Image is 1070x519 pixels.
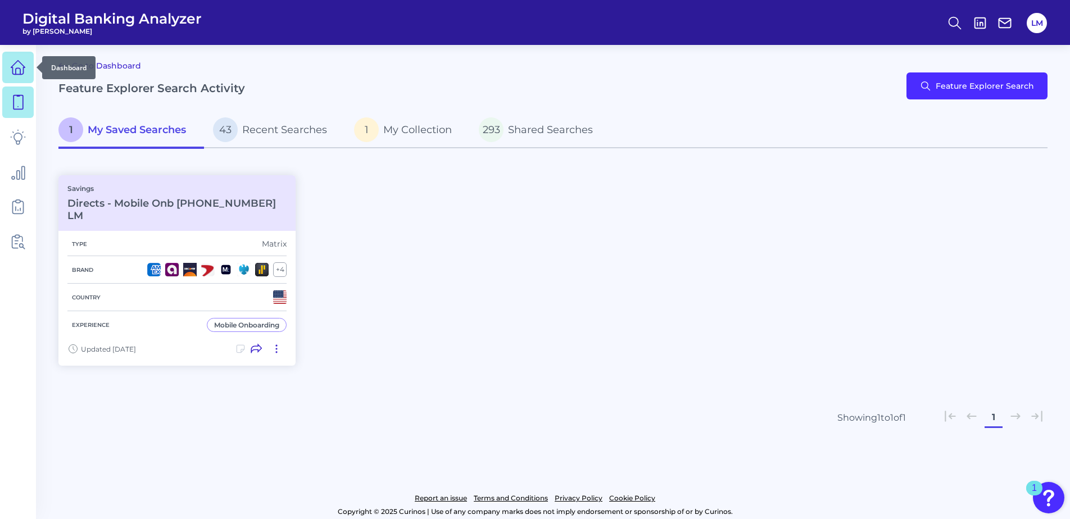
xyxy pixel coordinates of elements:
div: 1 [1032,488,1037,503]
button: Open Resource Center, 1 new notification [1033,482,1064,513]
a: Go to Dashboard [58,59,141,72]
p: Savings [67,184,287,193]
a: Terms and Conditions [474,491,548,505]
p: Copyright © 2025 Curinos | Use of any company marks does not imply endorsement or sponsorship of ... [55,505,1015,518]
a: 1My Saved Searches [58,113,204,149]
h5: Type [67,240,92,248]
a: Cookie Policy [609,491,655,505]
a: Report an issue [415,491,467,505]
h3: Directs - Mobile Onb [PHONE_NUMBER] LM [67,197,287,222]
a: 1My Collection [345,113,470,149]
div: Matrix [262,239,287,249]
span: 293 [479,117,504,142]
div: + 4 [273,262,287,277]
h5: Country [67,294,105,301]
span: My Saved Searches [88,124,186,136]
h5: Brand [67,266,98,274]
span: by [PERSON_NAME] [22,27,202,35]
button: Feature Explorer Search [906,72,1048,99]
div: Dashboard [42,56,96,79]
button: 1 [985,408,1003,426]
div: Showing 1 to 1 of 1 [837,412,906,423]
a: 43Recent Searches [204,113,345,149]
div: Mobile Onboarding [214,321,279,329]
button: LM [1027,13,1047,33]
a: Privacy Policy [555,491,602,505]
span: Updated [DATE] [81,345,136,353]
span: 43 [213,117,238,142]
a: 293Shared Searches [470,113,611,149]
span: 1 [58,117,83,142]
span: My Collection [383,124,452,136]
span: 1 [354,117,379,142]
a: SavingsDirects - Mobile Onb [PHONE_NUMBER] LMTypeMatrixBrand+4CountryExperienceMobile OnboardingU... [58,175,296,366]
span: Feature Explorer Search [936,81,1034,90]
h2: Feature Explorer Search Activity [58,81,245,95]
span: Digital Banking Analyzer [22,10,202,27]
span: Shared Searches [508,124,593,136]
h5: Experience [67,321,114,329]
span: Recent Searches [242,124,327,136]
